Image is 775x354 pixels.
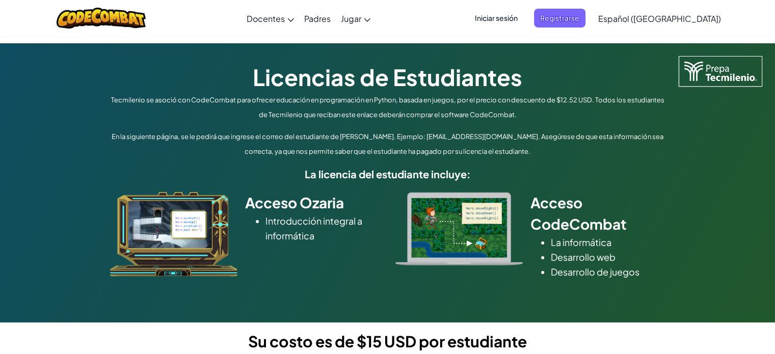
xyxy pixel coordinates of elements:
[247,13,285,24] span: Docentes
[593,5,726,32] a: Español ([GEOGRAPHIC_DATA])
[108,93,668,122] p: Tecmilenio se asoció con CodeCombat para ofrecer educación en programación en Python, basada en j...
[395,192,523,265] img: type_real_code.png
[530,192,665,235] h2: Acceso CodeCombat
[108,166,668,182] h5: La licencia del estudiante incluye:
[265,213,380,243] li: Introducción integral a informática
[299,5,336,32] a: Padres
[551,250,665,264] li: Desarrollo web
[110,192,237,277] img: ozaria_acodus.png
[108,61,668,93] h1: Licencias de Estudiantes
[341,13,361,24] span: Jugar
[534,9,585,28] button: Registrarse
[108,129,668,159] p: En la siguiente página, se le pedirá que ingrese el correo del estudiante de [PERSON_NAME]. Ejemp...
[245,192,380,213] h2: Acceso Ozaria
[551,235,665,250] li: La informática
[336,5,376,32] a: Jugar
[57,8,146,29] img: CodeCombat logo
[551,264,665,279] li: Desarrollo de juegos
[598,13,721,24] span: Español ([GEOGRAPHIC_DATA])
[242,5,299,32] a: Docentes
[469,9,524,28] button: Iniciar sesión
[679,56,762,87] img: Tecmilenio logo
